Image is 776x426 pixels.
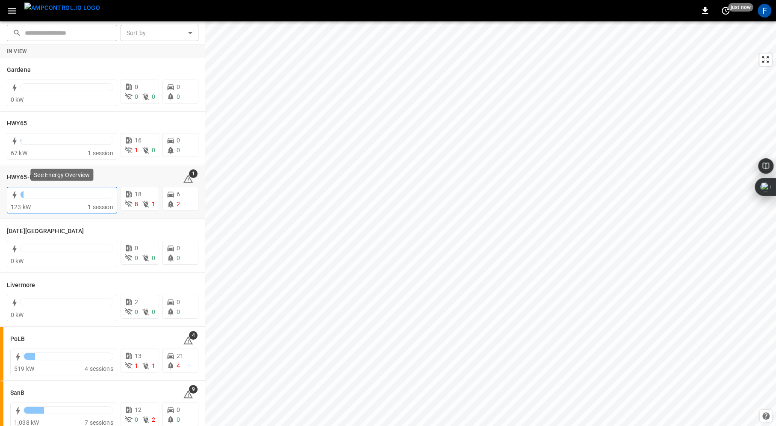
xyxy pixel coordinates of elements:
[135,201,138,207] span: 8
[7,65,31,75] h6: Gardena
[152,308,155,315] span: 0
[728,3,753,12] span: just now
[135,137,142,144] span: 16
[11,311,24,318] span: 0 kW
[189,169,198,178] span: 1
[758,4,771,18] div: profile-icon
[189,331,198,340] span: 4
[177,416,180,423] span: 0
[135,147,138,154] span: 1
[7,227,84,236] h6: Karma Center
[11,204,31,210] span: 123 kW
[135,245,138,251] span: 0
[85,365,113,372] span: 4 sessions
[11,150,27,157] span: 67 kW
[11,257,24,264] span: 0 kW
[177,362,180,369] span: 4
[177,191,180,198] span: 6
[152,254,155,261] span: 0
[7,281,35,290] h6: Livermore
[177,83,180,90] span: 0
[10,334,25,344] h6: PoLB
[88,150,113,157] span: 1 session
[135,191,142,198] span: 18
[177,254,180,261] span: 0
[177,245,180,251] span: 0
[719,4,732,18] button: set refresh interval
[152,93,155,100] span: 0
[34,171,90,179] p: See Energy Overview
[135,254,138,261] span: 0
[152,147,155,154] span: 0
[7,119,27,128] h6: HWY65
[177,406,180,413] span: 0
[88,204,113,210] span: 1 session
[135,406,142,413] span: 12
[177,201,180,207] span: 2
[152,362,155,369] span: 1
[135,93,138,100] span: 0
[14,419,39,426] span: 1,038 kW
[135,83,138,90] span: 0
[14,365,34,372] span: 519 kW
[7,48,27,54] strong: In View
[177,299,180,305] span: 0
[135,299,138,305] span: 2
[11,96,24,103] span: 0 kW
[177,147,180,154] span: 0
[177,93,180,100] span: 0
[177,137,180,144] span: 0
[24,3,100,13] img: ampcontrol.io logo
[189,385,198,393] span: 9
[205,21,776,426] canvas: Map
[177,352,183,359] span: 21
[135,308,138,315] span: 0
[135,416,138,423] span: 0
[135,352,142,359] span: 13
[152,416,155,423] span: 2
[135,362,138,369] span: 1
[85,419,113,426] span: 7 sessions
[10,388,24,398] h6: SanB
[7,173,41,182] h6: HWY65-DER
[177,308,180,315] span: 0
[152,201,155,207] span: 1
